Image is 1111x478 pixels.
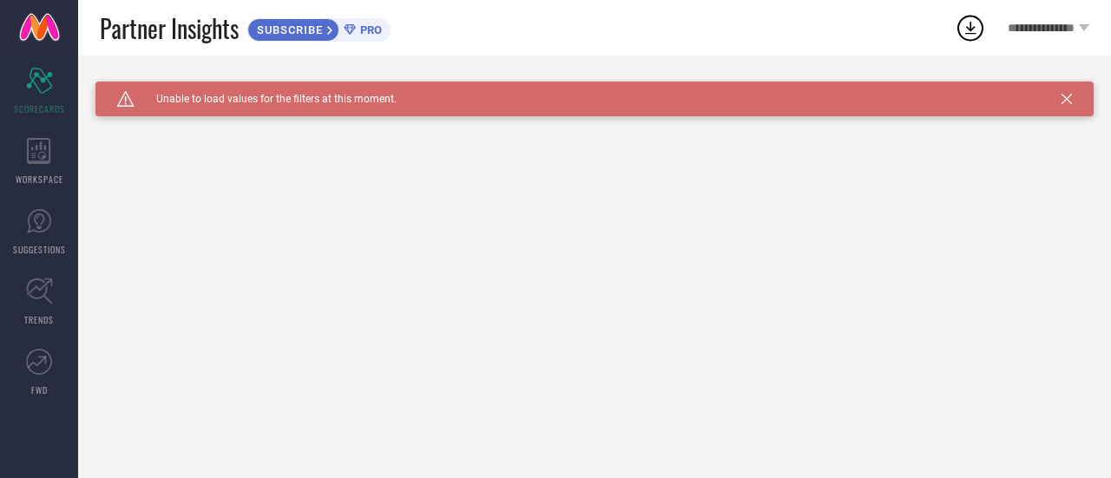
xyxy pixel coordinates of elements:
span: TRENDS [24,313,54,326]
span: WORKSPACE [16,173,63,186]
span: Partner Insights [100,10,239,46]
div: Unable to load filters at this moment. Please try later. [95,82,1094,95]
span: Unable to load values for the filters at this moment. [135,93,397,105]
span: SCORECARDS [14,102,65,115]
span: SUGGESTIONS [13,243,66,256]
span: PRO [356,23,382,36]
span: FWD [31,383,48,396]
div: Open download list [955,12,986,43]
a: SUBSCRIBEPRO [247,14,391,42]
span: SUBSCRIBE [248,23,327,36]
